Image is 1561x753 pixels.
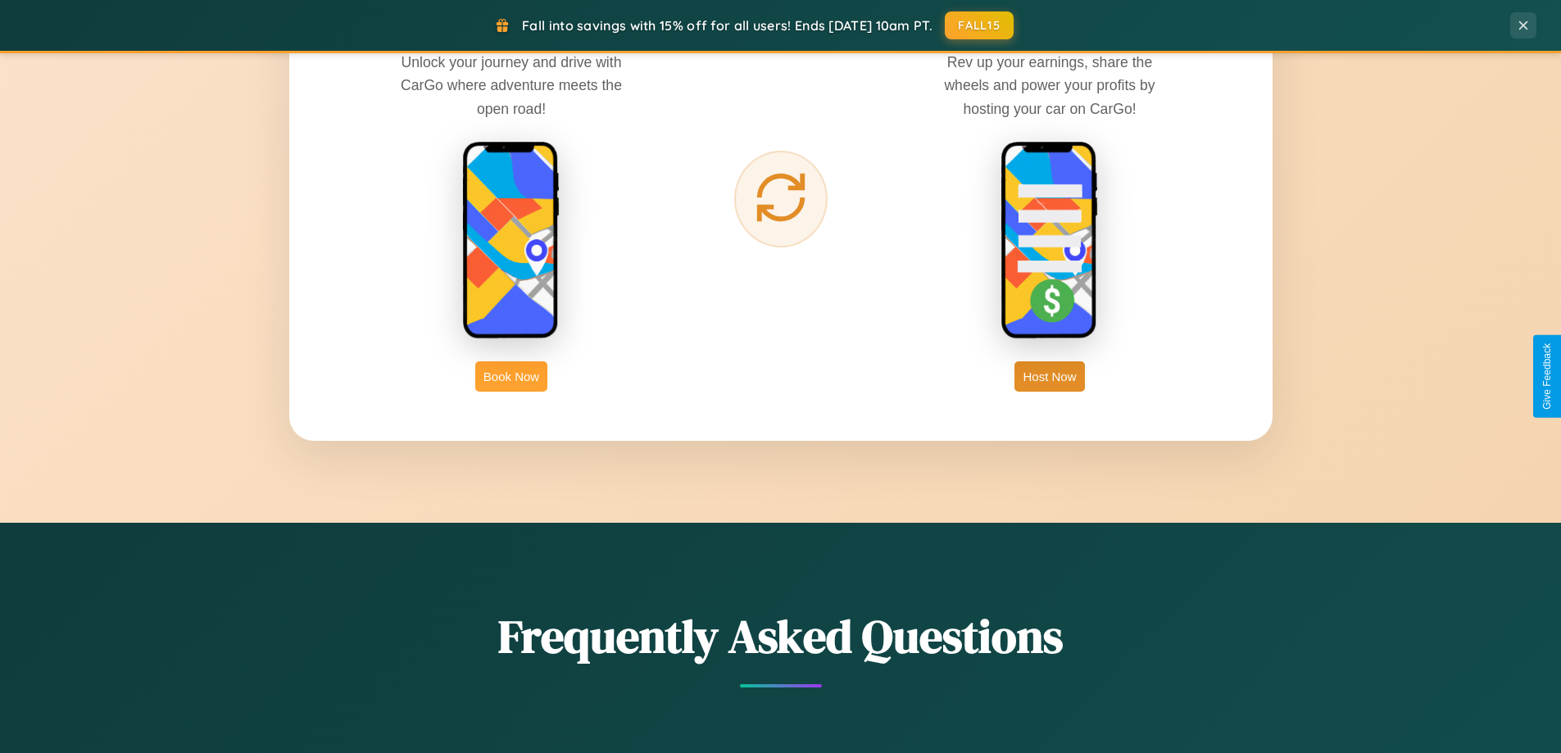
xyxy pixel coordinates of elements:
img: rent phone [462,141,560,341]
h2: Frequently Asked Questions [289,605,1273,668]
button: Host Now [1014,361,1084,392]
button: FALL15 [945,11,1014,39]
img: host phone [1001,141,1099,341]
p: Rev up your earnings, share the wheels and power your profits by hosting your car on CarGo! [927,51,1173,120]
span: Fall into savings with 15% off for all users! Ends [DATE] 10am PT. [522,17,933,34]
p: Unlock your journey and drive with CarGo where adventure meets the open road! [388,51,634,120]
div: Give Feedback [1541,343,1553,410]
button: Book Now [475,361,547,392]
